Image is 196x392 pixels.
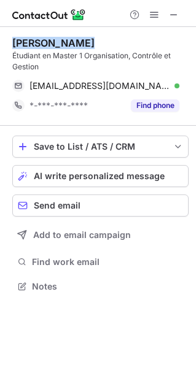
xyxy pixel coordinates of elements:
span: Notes [32,281,184,292]
div: Étudiant en Master 1 Organisation, Contrôle et Gestion [12,50,189,72]
div: [PERSON_NAME] [12,37,95,49]
button: Notes [12,278,189,295]
button: Find work email [12,253,189,271]
button: AI write personalized message [12,165,189,187]
span: Find work email [32,256,184,267]
button: save-profile-one-click [12,136,189,158]
img: ContactOut v5.3.10 [12,7,86,22]
div: Save to List / ATS / CRM [34,142,167,152]
button: Reveal Button [131,99,179,112]
span: Add to email campaign [33,230,131,240]
button: Add to email campaign [12,224,189,246]
span: AI write personalized message [34,171,165,181]
button: Send email [12,194,189,217]
span: [EMAIL_ADDRESS][DOMAIN_NAME] [29,80,170,91]
span: Send email [34,201,80,210]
